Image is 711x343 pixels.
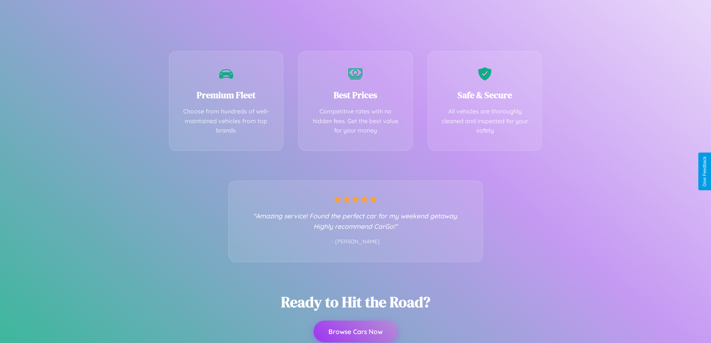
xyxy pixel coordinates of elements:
h3: Premium Fleet [181,89,272,101]
h3: Safe & Secure [439,89,531,101]
p: - [PERSON_NAME] [244,237,468,247]
button: Browse Cars Now [314,321,397,342]
h2: Ready to Hit the Road? [281,292,430,312]
div: Give Feedback [702,156,707,187]
p: All vehicles are thoroughly cleaned and inspected for your safety [439,107,531,135]
p: Competitive rates with no hidden fees. Get the best value for your money [310,107,401,135]
p: "Amazing service! Found the perfect car for my weekend getaway. Highly recommend CarGo!" [244,211,468,231]
p: Choose from hundreds of well-maintained vehicles from top brands [181,107,272,135]
h3: Best Prices [310,89,401,101]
